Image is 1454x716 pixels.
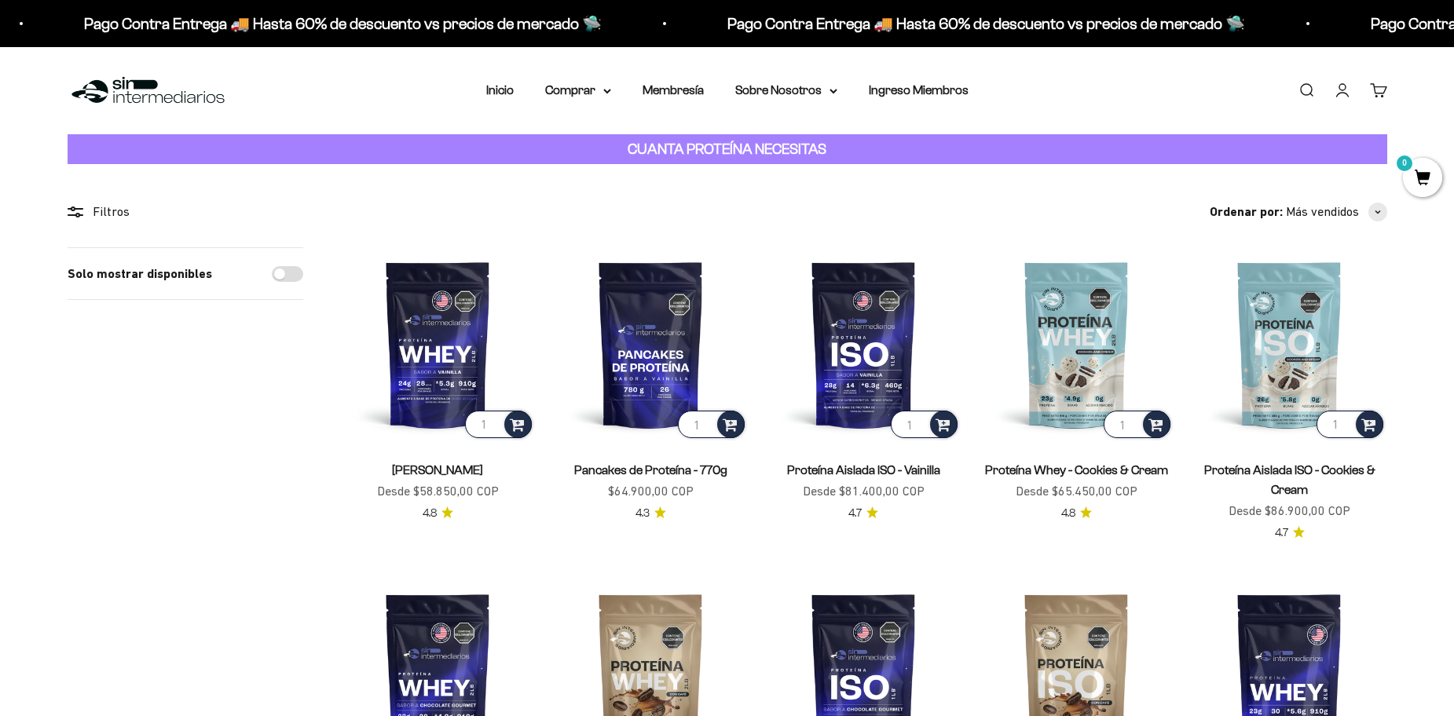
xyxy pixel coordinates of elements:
[608,481,694,502] sale-price: $64.900,00 COP
[1275,524,1288,542] span: 4.7
[1210,202,1283,222] span: Ordenar por:
[705,11,1223,36] p: Pago Contra Entrega 🚚 Hasta 60% de descuento vs precios de mercado 🛸
[1275,524,1305,542] a: 4.74.7 de 5.0 estrellas
[735,80,837,100] summary: Sobre Nosotros
[1286,202,1359,222] span: Más vendidos
[62,11,580,36] p: Pago Contra Entrega 🚚 Hasta 60% de descuento vs precios de mercado 🛸
[635,505,650,522] span: 4.3
[848,505,878,522] a: 4.74.7 de 5.0 estrellas
[1204,463,1375,496] a: Proteína Aislada ISO - Cookies & Cream
[423,505,453,522] a: 4.84.8 de 5.0 estrellas
[643,83,704,97] a: Membresía
[545,80,611,100] summary: Comprar
[1061,505,1075,522] span: 4.8
[787,463,940,477] a: Proteína Aislada ISO - Vainilla
[985,463,1168,477] a: Proteína Whey - Cookies & Cream
[635,505,666,522] a: 4.34.3 de 5.0 estrellas
[869,83,969,97] a: Ingreso Miembros
[486,83,514,97] a: Inicio
[377,481,499,502] sale-price: Desde $58.850,00 COP
[1403,170,1442,188] a: 0
[68,264,212,284] label: Solo mostrar disponibles
[392,463,483,477] a: [PERSON_NAME]
[1016,481,1137,502] sale-price: Desde $65.450,00 COP
[1229,501,1350,521] sale-price: Desde $86.900,00 COP
[848,505,862,522] span: 4.7
[1061,505,1092,522] a: 4.84.8 de 5.0 estrellas
[628,141,826,157] strong: CUANTA PROTEÍNA NECESITAS
[574,463,727,477] a: Pancakes de Proteína - 770g
[1286,202,1387,222] button: Más vendidos
[1395,154,1414,173] mark: 0
[803,481,925,502] sale-price: Desde $81.400,00 COP
[68,202,303,222] div: Filtros
[423,505,437,522] span: 4.8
